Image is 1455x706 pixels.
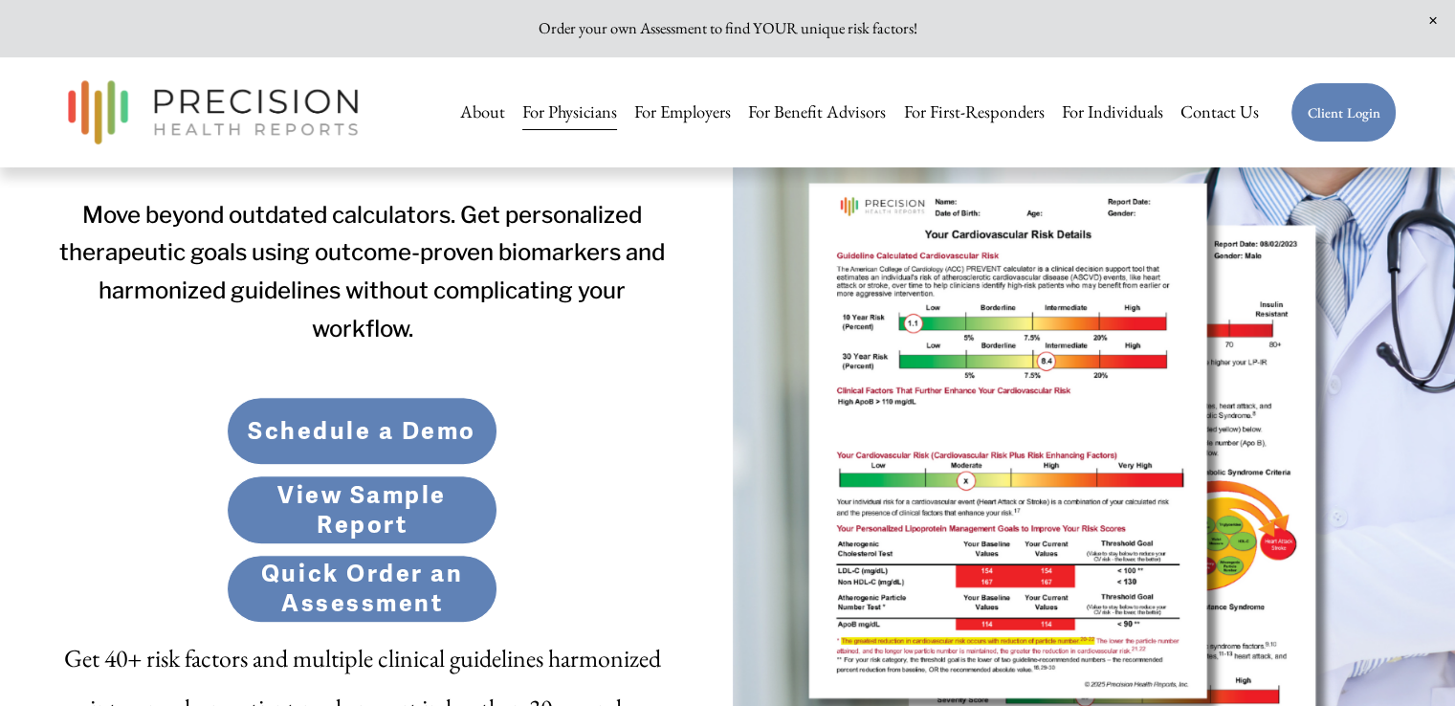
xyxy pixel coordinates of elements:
[1359,614,1455,706] div: Widget de chat
[459,93,504,131] a: About
[227,397,497,465] a: Schedule a Demo
[227,555,497,623] a: Quick Order an Assessment
[58,72,368,153] img: Precision Health Reports
[903,93,1044,131] a: For First-Responders
[1359,614,1455,706] iframe: Chat Widget
[1180,93,1259,131] a: Contact Us
[58,196,666,348] h4: Move beyond outdated calculators. Get personalized therapeutic goals using outcome-proven biomark...
[227,475,497,543] a: View Sample Report
[1062,93,1163,131] a: For Individuals
[634,93,731,131] a: For Employers
[748,93,886,131] a: For Benefit Advisors
[1290,82,1397,143] a: Client Login
[522,93,617,131] a: For Physicians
